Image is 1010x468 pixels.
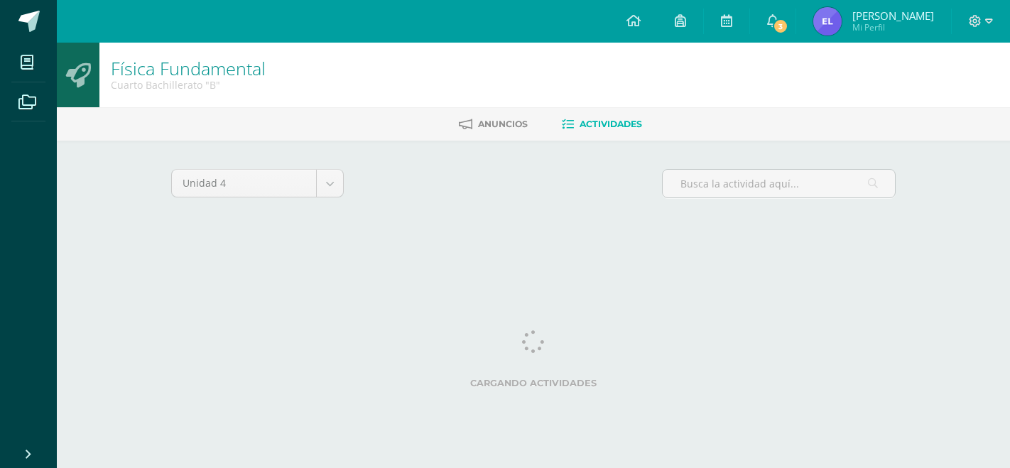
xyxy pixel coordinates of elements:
span: [PERSON_NAME] [852,9,934,23]
h1: Física Fundamental [111,58,266,78]
label: Cargando actividades [171,378,896,388]
span: Anuncios [478,119,528,129]
a: Física Fundamental [111,56,266,80]
div: Cuarto Bachillerato 'B' [111,78,266,92]
span: 3 [773,18,788,34]
a: Actividades [562,113,642,136]
input: Busca la actividad aquí... [663,170,895,197]
span: Unidad 4 [183,170,305,197]
span: Actividades [580,119,642,129]
span: Mi Perfil [852,21,934,33]
a: Anuncios [459,113,528,136]
a: Unidad 4 [172,170,343,197]
img: b289bc3374c540258d97a6f37cfa5b39.png [813,7,842,36]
